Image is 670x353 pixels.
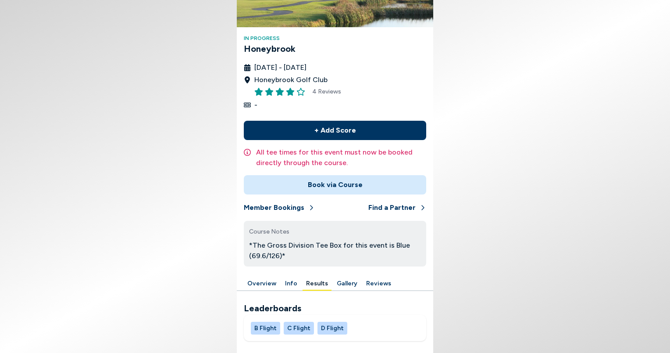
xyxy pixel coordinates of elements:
h2: Leaderboards [244,302,426,315]
span: [DATE] - [DATE] [254,62,306,73]
p: *The Gross Division Tee Box for this event is Blue (69.6/126)* [249,240,421,261]
button: D Flight [317,322,347,335]
span: Course Notes [249,228,289,235]
button: Info [282,277,301,291]
span: 4 Reviews [312,87,341,96]
div: Manage your account [244,322,426,335]
button: Book via Course [244,175,426,195]
button: Overview [244,277,280,291]
button: Gallery [333,277,361,291]
button: B Flight [251,322,280,335]
button: Rate this item 2 stars [265,87,274,96]
h4: In Progress [244,34,426,42]
button: Rate this item 1 stars [254,87,263,96]
button: Find a Partner [368,198,426,217]
button: Rate this item 4 stars [286,87,295,96]
h3: Honeybrook [244,42,426,55]
button: Results [303,277,331,291]
button: Member Bookings [244,198,315,217]
div: Manage your account [237,277,433,291]
button: Rate this item 3 stars [275,87,284,96]
button: Rate this item 5 stars [296,87,305,96]
span: - [254,100,257,110]
button: + Add Score [244,121,426,140]
span: Honeybrook Golf Club [254,75,328,85]
p: All tee times for this event must now be booked directly through the course. [256,147,426,168]
button: C Flight [284,322,314,335]
button: Reviews [363,277,395,291]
